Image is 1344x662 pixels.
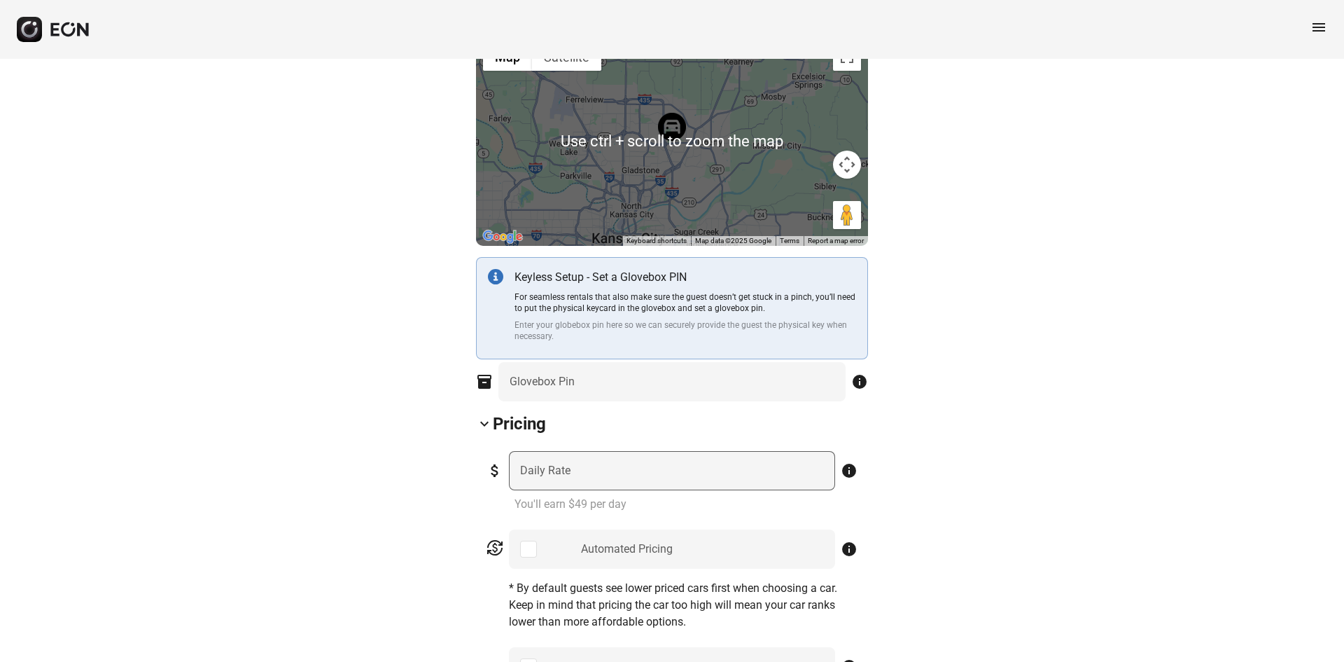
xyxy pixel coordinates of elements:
[833,151,861,179] button: Map camera controls
[476,373,493,390] span: inventory_2
[626,236,687,246] button: Keyboard shortcuts
[520,462,570,479] label: Daily Rate
[479,228,526,246] img: Google
[493,413,546,435] h2: Pricing
[808,237,864,244] a: Report a map error
[514,496,857,513] p: You'll earn $49 per day
[486,462,503,479] span: attach_money
[509,580,857,630] p: * By default guests see lower priced cars first when choosing a car. Keep in mind that pricing th...
[841,462,857,479] span: info
[1310,19,1327,36] span: menu
[851,373,868,390] span: info
[514,319,856,342] p: Enter your globebox pin here so we can securely provide the guest the physical key when necessary.
[833,201,861,229] button: Drag Pegman onto the map to open Street View
[476,415,493,432] span: keyboard_arrow_down
[510,373,575,390] label: Glovebox Pin
[841,541,857,558] span: info
[514,291,856,314] p: For seamless rentals that also make sure the guest doesn’t get stuck in a pinch, you’ll need to p...
[486,539,503,556] span: currency_exchange
[780,237,799,244] a: Terms (opens in new tab)
[514,269,856,286] p: Keyless Setup - Set a Glovebox PIN
[488,269,503,284] img: info
[581,541,673,558] div: Automated Pricing
[695,237,771,244] span: Map data ©2025 Google
[479,228,526,246] a: Open this area in Google Maps (opens a new window)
